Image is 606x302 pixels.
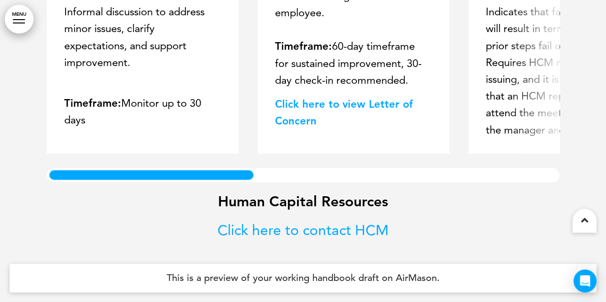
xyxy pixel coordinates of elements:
a: Click here to contact HCM [217,221,389,239]
a: MENU [5,5,34,34]
strong: Human Capital Resources [218,193,388,210]
h4: This is a preview of your working handbook draft on AirMason. [10,264,596,292]
strong: Timeframe: [64,97,121,110]
p: Monitor up to 30 days [64,78,219,129]
div: Open Intercom Messenger [573,269,596,292]
strong: Timeframe: [275,40,332,53]
a: Click here to view Letter of Concern [275,98,413,127]
p: Informal discussion to address minor issues, clarify expectations, and support improvement. [64,3,219,71]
